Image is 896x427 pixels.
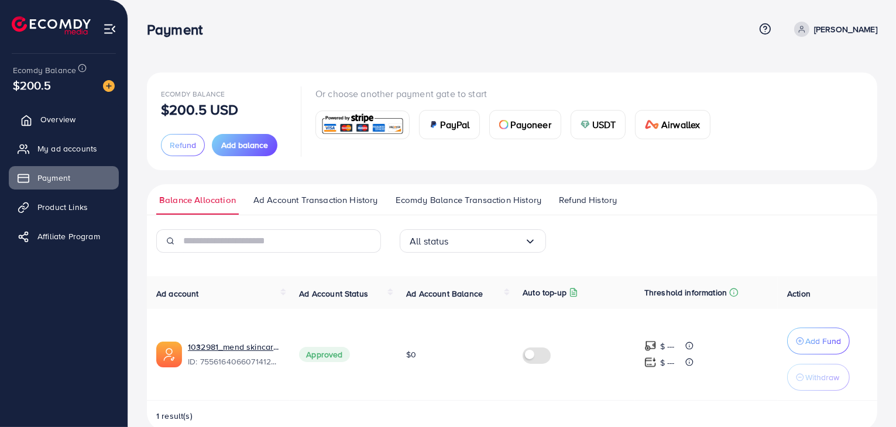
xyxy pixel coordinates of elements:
span: $200.5 [13,77,51,94]
a: cardUSDT [571,110,626,139]
span: Overview [40,113,75,125]
span: Approved [299,347,349,362]
div: Search for option [400,229,546,253]
span: Ecomdy Balance Transaction History [396,194,541,206]
span: Refund History [559,194,617,206]
img: card [581,120,590,129]
img: card [320,112,406,137]
button: Refund [161,134,205,156]
p: $ --- [660,339,675,353]
img: top-up amount [644,356,657,369]
span: Add balance [221,139,268,151]
span: My ad accounts [37,143,97,154]
button: Add balance [212,134,277,156]
p: Or choose another payment gate to start [315,87,720,101]
span: Ecomdy Balance [161,89,225,99]
img: logo [12,16,91,35]
span: 1 result(s) [156,410,193,422]
iframe: Chat [846,374,887,418]
span: Payoneer [511,118,551,132]
img: card [645,120,659,129]
a: My ad accounts [9,137,119,160]
p: [PERSON_NAME] [814,22,877,36]
h3: Payment [147,21,212,38]
a: 1032981_mend skincare_1759306570429 [188,341,280,353]
span: $0 [406,349,416,360]
a: Overview [9,108,119,131]
span: PayPal [441,118,470,132]
span: Action [787,288,811,299]
a: cardPayoneer [489,110,561,139]
a: Payment [9,166,119,190]
span: Ad Account Transaction History [253,194,378,206]
button: Add Fund [787,328,850,354]
img: ic-ads-acc.e4c84228.svg [156,342,182,367]
p: Withdraw [805,370,839,384]
a: Product Links [9,195,119,219]
a: [PERSON_NAME] [789,22,877,37]
p: Add Fund [805,334,841,348]
p: $ --- [660,356,675,370]
a: Affiliate Program [9,225,119,248]
img: top-up amount [644,340,657,352]
div: <span class='underline'>1032981_mend skincare_1759306570429</span></br>7556164066071412753 [188,341,280,368]
a: cardPayPal [419,110,480,139]
img: image [103,80,115,92]
span: All status [410,232,449,250]
span: Ecomdy Balance [13,64,76,76]
p: Auto top-up [523,285,567,299]
a: card [315,111,410,139]
span: ID: 7556164066071412753 [188,356,280,367]
p: $200.5 USD [161,102,239,116]
span: Balance Allocation [159,194,236,206]
button: Withdraw [787,364,850,391]
span: Product Links [37,201,88,213]
img: card [429,120,438,129]
span: Ad Account Balance [406,288,483,299]
img: menu [103,22,116,36]
span: Ad Account Status [299,288,368,299]
a: cardAirwallex [635,110,710,139]
input: Search for option [449,232,524,250]
img: card [499,120,509,129]
p: Threshold information [644,285,727,299]
span: USDT [592,118,616,132]
span: Ad account [156,288,199,299]
span: Payment [37,172,70,184]
span: Refund [170,139,196,151]
span: Airwallex [661,118,700,132]
span: Affiliate Program [37,230,100,242]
